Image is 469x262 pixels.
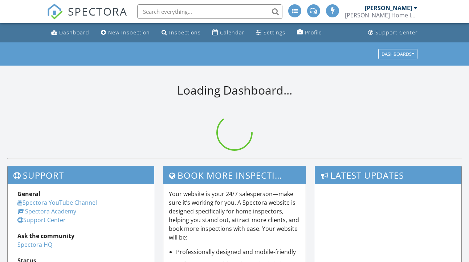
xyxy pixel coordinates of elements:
[17,199,97,207] a: Spectora YouTube Channel
[17,190,40,198] strong: General
[176,248,300,256] li: Professionally designed and mobile-friendly
[220,29,245,36] div: Calendar
[48,26,92,39] a: Dashboard
[169,190,300,242] p: Your website is your 24/7 salesperson—make sure it’s working for you. A Spectora website is desig...
[345,12,417,19] div: Whit Green Home Inspections LLC
[17,241,52,249] a: Spectora HQ
[253,26,288,39] a: Settings
[294,26,325,39] a: Company Profile
[17,232,144,240] div: Ask the community
[59,29,89,36] div: Dashboard
[365,26,421,39] a: Support Center
[68,4,127,19] span: SPECTORA
[305,29,322,36] div: Profile
[209,26,248,39] a: Calendar
[169,29,201,36] div: Inspections
[17,207,76,215] a: Spectora Academy
[382,51,414,57] div: Dashboards
[108,29,150,36] div: New Inspection
[47,10,127,25] a: SPECTORA
[163,166,305,184] h3: Book More Inspections
[375,29,418,36] div: Support Center
[8,166,154,184] h3: Support
[137,4,282,19] input: Search everything...
[365,4,412,12] div: [PERSON_NAME]
[47,4,63,20] img: The Best Home Inspection Software - Spectora
[159,26,204,39] a: Inspections
[264,29,285,36] div: Settings
[315,166,461,184] h3: Latest Updates
[98,26,153,39] a: New Inspection
[378,49,417,59] button: Dashboards
[17,216,66,224] a: Support Center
